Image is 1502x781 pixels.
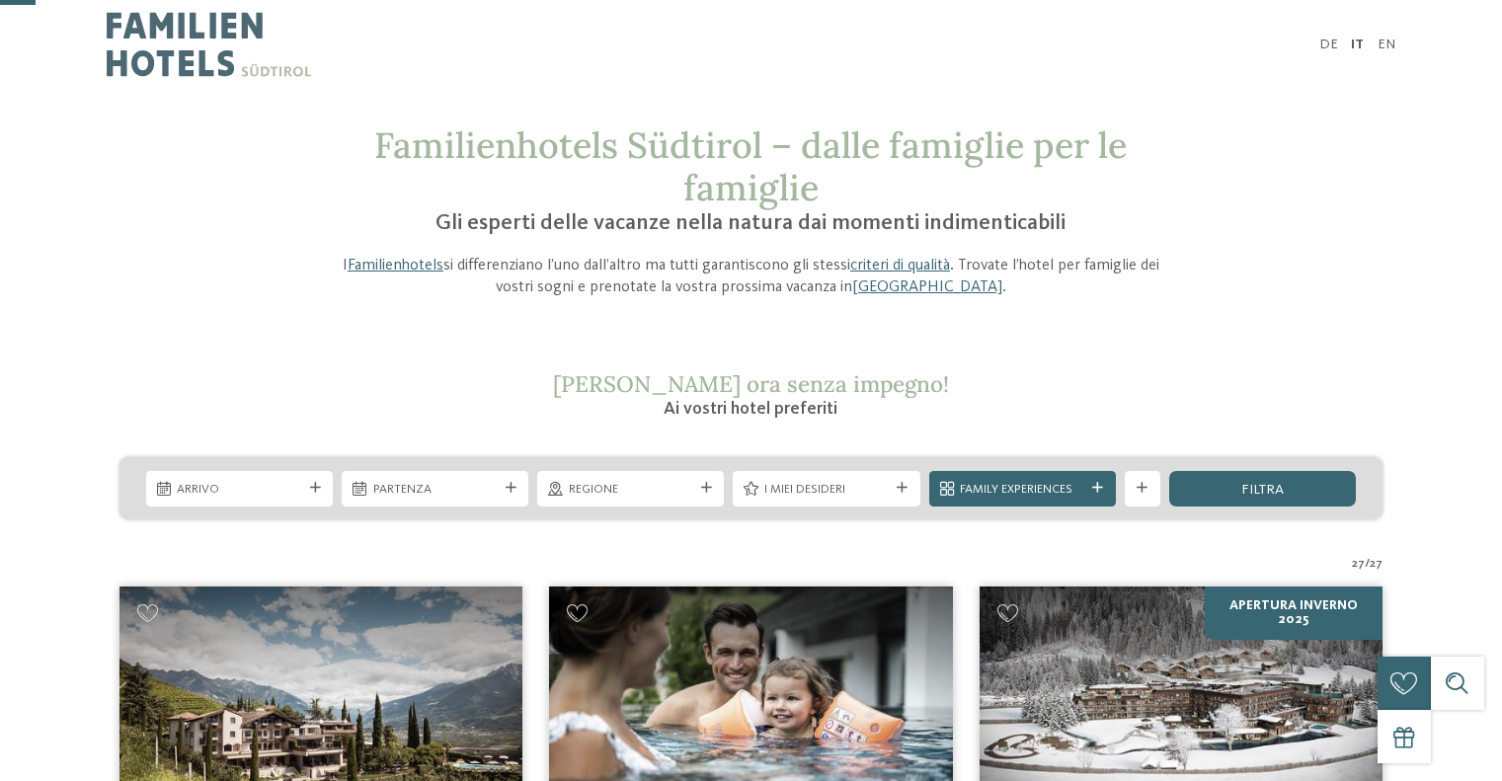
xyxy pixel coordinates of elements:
a: Familienhotels [348,258,443,273]
span: filtra [1241,483,1284,497]
span: Ai vostri hotel preferiti [664,400,837,418]
span: Arrivo [177,481,301,499]
a: IT [1351,38,1364,51]
span: 27 [1370,555,1383,573]
span: I miei desideri [764,481,889,499]
span: 27 [1352,555,1365,573]
span: Partenza [373,481,498,499]
a: EN [1378,38,1395,51]
span: Familienhotels Südtirol – dalle famiglie per le famiglie [374,122,1127,210]
p: I si differenziano l’uno dall’altro ma tutti garantiscono gli stessi . Trovate l’hotel per famigl... [329,255,1174,299]
span: Family Experiences [960,481,1084,499]
a: [GEOGRAPHIC_DATA] [852,279,1002,295]
a: criteri di qualità [850,258,950,273]
span: / [1365,555,1370,573]
span: Regione [569,481,693,499]
a: DE [1319,38,1338,51]
span: Gli esperti delle vacanze nella natura dai momenti indimenticabili [435,212,1066,234]
span: [PERSON_NAME] ora senza impegno! [553,369,949,398]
